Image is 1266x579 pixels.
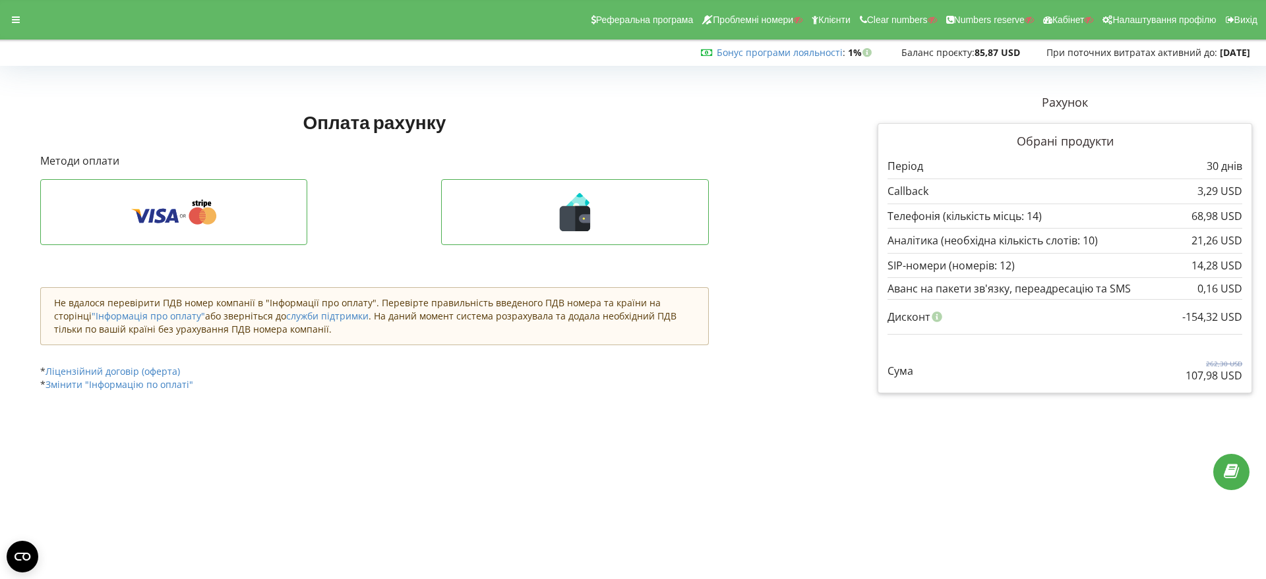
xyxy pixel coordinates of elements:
strong: [DATE] [1220,46,1250,59]
span: Проблемні номери [713,14,793,25]
p: 3,29 USD [1197,184,1242,199]
span: Баланс проєкту: [901,46,975,59]
span: Клієнти [818,14,851,25]
a: "Інформація про оплату" [92,310,205,322]
strong: 1% [848,46,875,59]
span: : [717,46,845,59]
p: Callback [888,184,928,199]
div: -154,32 USD [1182,304,1242,329]
span: Clear numbers [867,14,928,25]
span: Numbers reserve [954,14,1025,25]
div: Не вдалося перевірити ПДВ номер компанії в "Інформації про оплату". Перевірте правильність введен... [40,287,709,345]
p: Аналітика (необхідна кількість слотів: 10) [888,233,1098,248]
p: SIP-номери (номерів: 12) [888,258,1015,273]
a: Змінити "Інформацію по оплаті" [45,378,193,391]
p: Телефонія (кількість місць: 14) [888,209,1042,224]
span: Налаштування профілю [1112,14,1216,25]
p: Методи оплати [40,153,709,169]
p: 68,98 USD [1191,209,1242,224]
p: 21,26 USD [1191,233,1242,248]
div: Дисконт [888,304,1242,329]
a: Ліцензійний договір (оферта) [45,365,180,377]
a: служби підтримки [286,310,369,322]
strong: 85,87 USD [975,46,1020,59]
a: Бонус програми лояльності [717,46,843,59]
button: Open CMP widget [7,541,38,572]
p: 30 днів [1207,159,1242,174]
p: Період [888,159,923,174]
p: 14,28 USD [1191,258,1242,273]
span: Кабінет [1052,14,1085,25]
p: 107,98 USD [1186,368,1242,383]
p: 262,30 USD [1186,359,1242,368]
div: 0,16 USD [1197,283,1242,294]
span: Реферальна програма [596,14,694,25]
p: Обрані продукти [888,133,1242,150]
p: Рахунок [878,94,1252,111]
h1: Оплата рахунку [40,110,709,134]
div: Аванс на пакети зв'язку, переадресацію та SMS [888,283,1242,294]
p: Сума [888,364,913,379]
span: При поточних витратах активний до: [1046,46,1217,59]
span: Вихід [1234,14,1257,25]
